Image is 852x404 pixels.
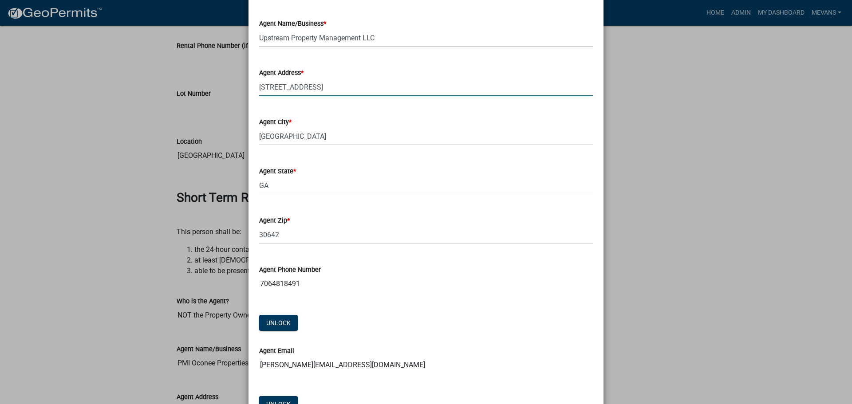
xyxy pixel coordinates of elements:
[259,218,290,224] label: Agent Zip
[259,267,321,273] label: Agent Phone Number
[259,70,304,76] label: Agent Address
[259,21,326,27] label: Agent Name/Business
[259,169,296,175] label: Agent State
[259,348,294,354] label: Agent Email
[259,315,298,331] button: Unlock
[259,119,292,126] label: Agent City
